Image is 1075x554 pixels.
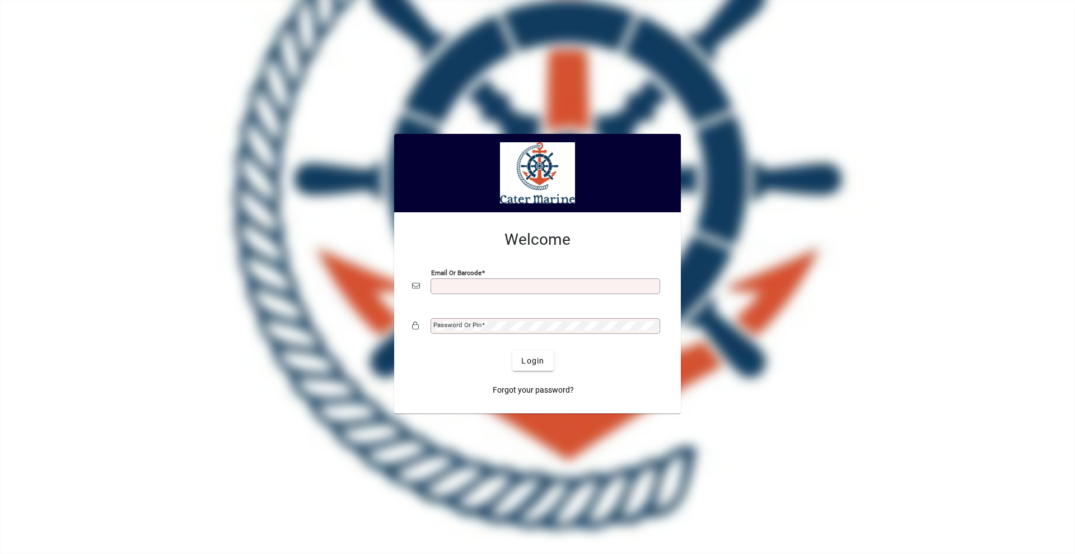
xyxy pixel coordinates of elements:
[433,321,482,329] mat-label: Password or Pin
[431,269,482,277] mat-label: Email or Barcode
[521,355,544,367] span: Login
[412,230,663,249] h2: Welcome
[493,384,574,396] span: Forgot your password?
[488,380,578,400] a: Forgot your password?
[512,351,553,371] button: Login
